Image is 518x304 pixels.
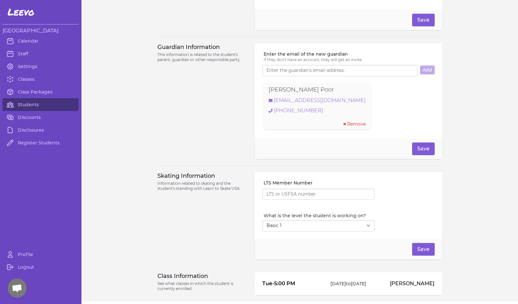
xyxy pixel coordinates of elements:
span: Remove [347,121,366,127]
p: [PERSON_NAME] [379,280,434,287]
h3: Guardian Information [157,43,247,51]
label: Enter the email of the new guardian [264,51,434,57]
a: [EMAIL_ADDRESS][DOMAIN_NAME] [269,97,366,104]
p: Information related to skating and the student's standing with Learn to Skate USA. [157,181,247,191]
div: Open chat [8,279,27,298]
a: Logout [3,261,79,273]
h3: Class Information [157,272,247,280]
a: Register Students [3,136,79,149]
label: LTS Member Number [264,180,375,186]
p: Tue - 5:00 PM [262,280,318,287]
span: Leevo [8,6,34,18]
a: Class Packages [3,86,79,98]
a: Settings [3,60,79,73]
a: Disclosures [3,124,79,136]
a: Classes [3,73,79,86]
button: Save [412,142,435,155]
h3: Skating Information [157,172,247,180]
button: Remove [343,121,366,127]
button: Save [412,14,435,26]
a: Calendar [3,35,79,47]
a: Students [3,98,79,111]
a: [PHONE_NUMBER] [269,107,366,114]
p: [PERSON_NAME] Poor [269,85,334,94]
input: LTS or USFSA number [262,189,375,200]
label: What is the level the student is working on? [264,212,375,219]
a: Profile [3,248,79,261]
input: Enter the guardian's email address. [262,65,417,76]
a: Staff [3,47,79,60]
p: See what classes in which the student is currently enrolled. [157,281,247,291]
button: Add [420,66,435,74]
p: This information is related to the student's parent, guardian or other responsible party. [157,52,247,62]
a: Discounts [3,111,79,124]
p: [DATE] to [DATE] [321,280,376,287]
h3: [GEOGRAPHIC_DATA] [3,27,79,35]
button: Save [412,243,435,256]
p: If they don't have an account, they will get an invite. [264,57,434,62]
